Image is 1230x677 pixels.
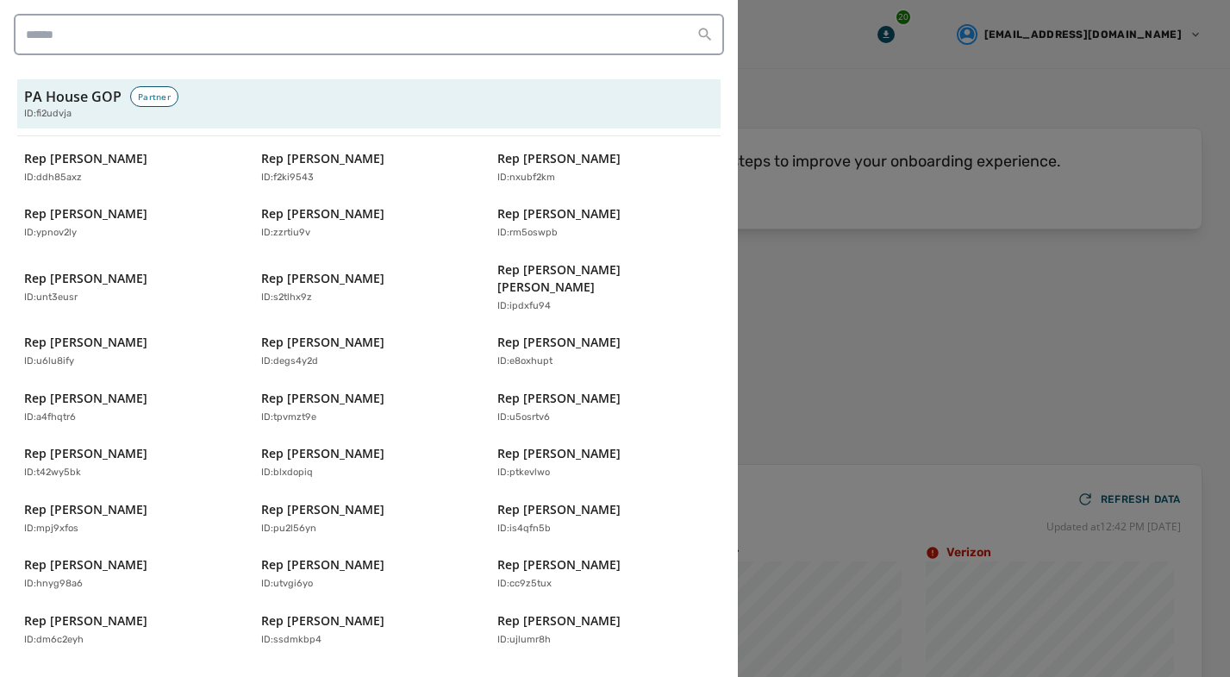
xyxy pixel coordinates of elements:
[261,466,313,480] p: ID: blxdopiq
[497,205,621,223] p: Rep [PERSON_NAME]
[24,107,72,122] span: ID: fi2udvja
[261,291,312,305] p: ID: s2tlhx9z
[17,198,247,248] button: Rep [PERSON_NAME]ID:ypnov2ly
[261,445,384,462] p: Rep [PERSON_NAME]
[497,354,553,369] p: ID: e8oxhupt
[490,605,721,655] button: Rep [PERSON_NAME]ID:ujlumr8h
[24,466,81,480] p: ID: t42wy5bk
[497,556,621,574] p: Rep [PERSON_NAME]
[497,171,555,185] p: ID: nxubf2km
[490,198,721,248] button: Rep [PERSON_NAME]ID:rm5oswpb
[497,411,550,425] p: ID: u5osrtv6
[17,383,247,432] button: Rep [PERSON_NAME]ID:a4fhqtr6
[497,501,621,518] p: Rep [PERSON_NAME]
[24,612,147,630] p: Rep [PERSON_NAME]
[24,86,122,107] h3: PA House GOP
[254,327,484,376] button: Rep [PERSON_NAME]ID:degs4y2d
[24,205,147,223] p: Rep [PERSON_NAME]
[254,143,484,192] button: Rep [PERSON_NAME]ID:f2ki9543
[130,86,178,107] div: Partner
[261,577,313,592] p: ID: utvgi6yo
[17,605,247,655] button: Rep [PERSON_NAME]ID:dm6c2eyh
[24,633,84,648] p: ID: dm6c2eyh
[24,291,78,305] p: ID: unt3eusr
[24,522,78,536] p: ID: mpj9xfos
[261,226,310,241] p: ID: zzrtiu9v
[490,254,721,321] button: Rep [PERSON_NAME] [PERSON_NAME]ID:ipdxfu94
[497,522,551,536] p: ID: is4qfn5b
[261,270,384,287] p: Rep [PERSON_NAME]
[24,390,147,407] p: Rep [PERSON_NAME]
[497,466,550,480] p: ID: ptkevlwo
[254,383,484,432] button: Rep [PERSON_NAME]ID:tpvmzt9e
[261,612,384,630] p: Rep [PERSON_NAME]
[24,556,147,574] p: Rep [PERSON_NAME]
[261,150,384,167] p: Rep [PERSON_NAME]
[17,79,721,129] button: PA House GOPPartnerID:fi2udvja
[497,612,621,630] p: Rep [PERSON_NAME]
[490,494,721,543] button: Rep [PERSON_NAME]ID:is4qfn5b
[24,226,77,241] p: ID: ypnov2ly
[254,198,484,248] button: Rep [PERSON_NAME]ID:zzrtiu9v
[24,171,82,185] p: ID: ddh85axz
[261,354,318,369] p: ID: degs4y2d
[24,150,147,167] p: Rep [PERSON_NAME]
[261,556,384,574] p: Rep [PERSON_NAME]
[497,445,621,462] p: Rep [PERSON_NAME]
[261,501,384,518] p: Rep [PERSON_NAME]
[17,549,247,599] button: Rep [PERSON_NAME]ID:hnyg98a6
[24,445,147,462] p: Rep [PERSON_NAME]
[261,522,316,536] p: ID: pu2l56yn
[261,633,322,648] p: ID: ssdmkbp4
[17,254,247,321] button: Rep [PERSON_NAME]ID:unt3eusr
[17,327,247,376] button: Rep [PERSON_NAME]ID:u6lu8ify
[24,270,147,287] p: Rep [PERSON_NAME]
[261,171,314,185] p: ID: f2ki9543
[17,438,247,487] button: Rep [PERSON_NAME]ID:t42wy5bk
[24,501,147,518] p: Rep [PERSON_NAME]
[261,390,384,407] p: Rep [PERSON_NAME]
[261,334,384,351] p: Rep [PERSON_NAME]
[497,334,621,351] p: Rep [PERSON_NAME]
[497,261,696,296] p: Rep [PERSON_NAME] [PERSON_NAME]
[261,205,384,223] p: Rep [PERSON_NAME]
[490,143,721,192] button: Rep [PERSON_NAME]ID:nxubf2km
[17,494,247,543] button: Rep [PERSON_NAME]ID:mpj9xfos
[254,494,484,543] button: Rep [PERSON_NAME]ID:pu2l56yn
[490,438,721,487] button: Rep [PERSON_NAME]ID:ptkevlwo
[254,605,484,655] button: Rep [PERSON_NAME]ID:ssdmkbp4
[24,577,83,592] p: ID: hnyg98a6
[497,299,551,314] p: ID: ipdxfu94
[497,226,558,241] p: ID: rm5oswpb
[254,438,484,487] button: Rep [PERSON_NAME]ID:blxdopiq
[261,411,316,425] p: ID: tpvmzt9e
[497,577,552,592] p: ID: cc9z5tux
[490,327,721,376] button: Rep [PERSON_NAME]ID:e8oxhupt
[254,549,484,599] button: Rep [PERSON_NAME]ID:utvgi6yo
[490,549,721,599] button: Rep [PERSON_NAME]ID:cc9z5tux
[497,633,551,648] p: ID: ujlumr8h
[24,411,76,425] p: ID: a4fhqtr6
[490,383,721,432] button: Rep [PERSON_NAME]ID:u5osrtv6
[24,354,74,369] p: ID: u6lu8ify
[24,334,147,351] p: Rep [PERSON_NAME]
[17,143,247,192] button: Rep [PERSON_NAME]ID:ddh85axz
[254,254,484,321] button: Rep [PERSON_NAME]ID:s2tlhx9z
[497,390,621,407] p: Rep [PERSON_NAME]
[497,150,621,167] p: Rep [PERSON_NAME]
